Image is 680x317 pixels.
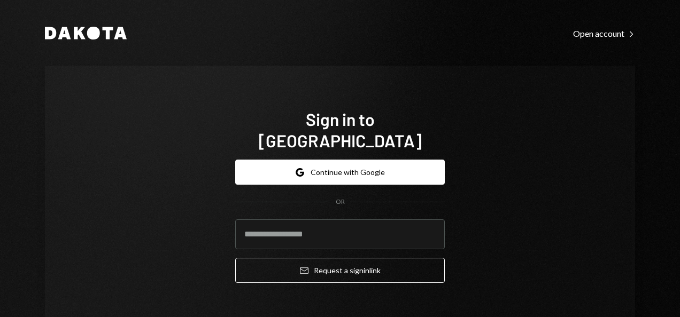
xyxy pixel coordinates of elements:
a: Open account [573,27,635,39]
button: Request a signinlink [235,258,445,283]
button: Continue with Google [235,160,445,185]
div: OR [336,197,345,207]
h1: Sign in to [GEOGRAPHIC_DATA] [235,108,445,151]
div: Open account [573,28,635,39]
